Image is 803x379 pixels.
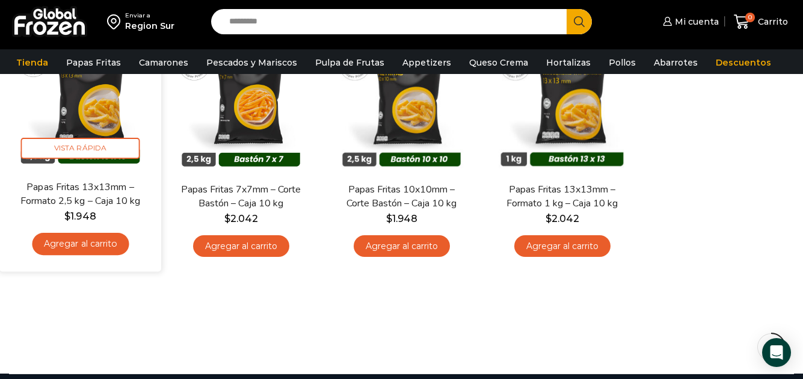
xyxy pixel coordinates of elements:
span: $ [386,213,392,224]
a: Papas Fritas 7x7mm – Corte Bastón – Caja 10 kg [177,183,305,211]
a: Agregar al carrito: “Papas Fritas 7x7mm - Corte Bastón - Caja 10 kg” [193,235,289,257]
bdi: 2.042 [224,213,258,224]
a: Tienda [10,51,54,74]
span: $ [224,213,230,224]
a: Papas Fritas 13x13mm – Formato 2,5 kg – Caja 10 kg [16,180,145,208]
span: Vista Rápida [21,138,140,159]
a: 0 Carrito [731,8,791,36]
span: $ [64,210,70,221]
a: Mi cuenta [660,10,719,34]
a: Pollos [603,51,642,74]
a: Agregar al carrito: “Papas Fritas 10x10mm - Corte Bastón - Caja 10 kg” [354,235,450,257]
span: Carrito [755,16,788,28]
a: Appetizers [396,51,457,74]
a: Camarones [133,51,194,74]
bdi: 1.948 [386,213,417,224]
a: Agregar al carrito: “Papas Fritas 13x13mm - Formato 2,5 kg - Caja 10 kg” [32,233,129,255]
bdi: 2.042 [546,213,579,224]
a: Pulpa de Frutas [309,51,390,74]
a: Papas Fritas 13x13mm – Formato 1 kg – Caja 10 kg [498,183,626,211]
a: Pescados y Mariscos [200,51,303,74]
a: Papas Fritas [60,51,127,74]
a: Queso Crema [463,51,534,74]
button: Search button [567,9,592,34]
div: Region Sur [125,20,174,32]
div: Enviar a [125,11,174,20]
bdi: 1.948 [64,210,96,221]
a: Abarrotes [648,51,704,74]
a: Papas Fritas 10x10mm – Corte Bastón – Caja 10 kg [337,183,466,211]
span: 0 [745,13,755,22]
span: $ [546,213,552,224]
a: Agregar al carrito: “Papas Fritas 13x13mm - Formato 1 kg - Caja 10 kg” [514,235,611,257]
span: Mi cuenta [672,16,719,28]
div: Open Intercom Messenger [762,338,791,367]
a: Descuentos [710,51,777,74]
img: address-field-icon.svg [107,11,125,32]
a: Hortalizas [540,51,597,74]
